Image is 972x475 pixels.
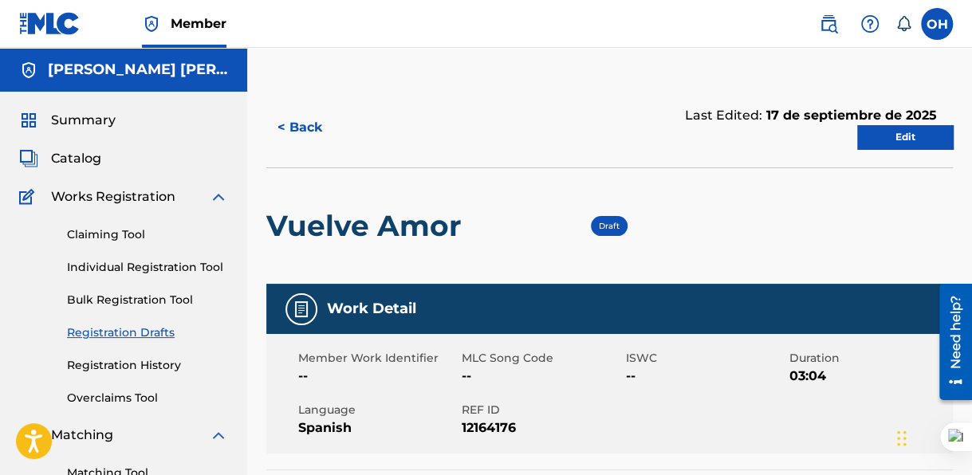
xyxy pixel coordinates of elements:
img: expand [209,187,228,206]
div: Notifications [895,16,911,32]
h2: Vuelve Amor [266,208,470,244]
a: SummarySummary [19,111,116,130]
span: Language [298,402,458,418]
span: MLC Song Code [462,350,621,367]
span: Catalog [51,149,101,168]
span: Duration [789,350,949,367]
a: CatalogCatalog [19,149,101,168]
a: Overclaims Tool [67,390,228,406]
span: Works Registration [51,187,175,206]
span: Summary [51,111,116,130]
img: Summary [19,111,38,130]
a: Registration Drafts [67,324,228,341]
span: Member Work Identifier [298,350,458,367]
span: 03:04 [789,367,949,386]
img: expand [209,426,228,445]
a: Public Search [813,8,844,40]
span: -- [626,367,785,386]
span: Member [171,14,226,33]
span: Spanish [298,418,458,438]
img: Works Registration [19,187,40,206]
div: User Menu [921,8,953,40]
img: MLC Logo [19,12,81,35]
span: 17 de septiembre de 2025 [762,108,937,123]
span: Draft [599,221,620,231]
iframe: Chat Widget [892,398,972,475]
a: Registration History [67,357,228,374]
a: Edit [857,125,953,149]
span: Matching [51,426,113,445]
span: REF ID [462,402,621,418]
img: Accounts [19,61,38,80]
img: Catalog [19,149,38,168]
img: Work Detail [292,300,311,319]
iframe: Resource Center [927,278,972,405]
div: Help [854,8,886,40]
a: Claiming Tool [67,226,228,243]
img: Top Rightsholder [142,14,161,33]
span: 12164176 [462,418,621,438]
img: Matching [19,426,39,445]
button: < Back [266,108,362,147]
span: ISWC [626,350,785,367]
a: Bulk Registration Tool [67,292,228,308]
h5: Work Detail [327,300,416,318]
img: help [860,14,880,33]
span: -- [462,367,621,386]
span: -- [298,367,458,386]
div: Last Edited: [685,106,937,125]
h5: Oscar Andres Hernandez Martinez [48,61,228,79]
a: Individual Registration Tool [67,259,228,276]
div: Drag [897,414,907,462]
img: search [819,14,838,33]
